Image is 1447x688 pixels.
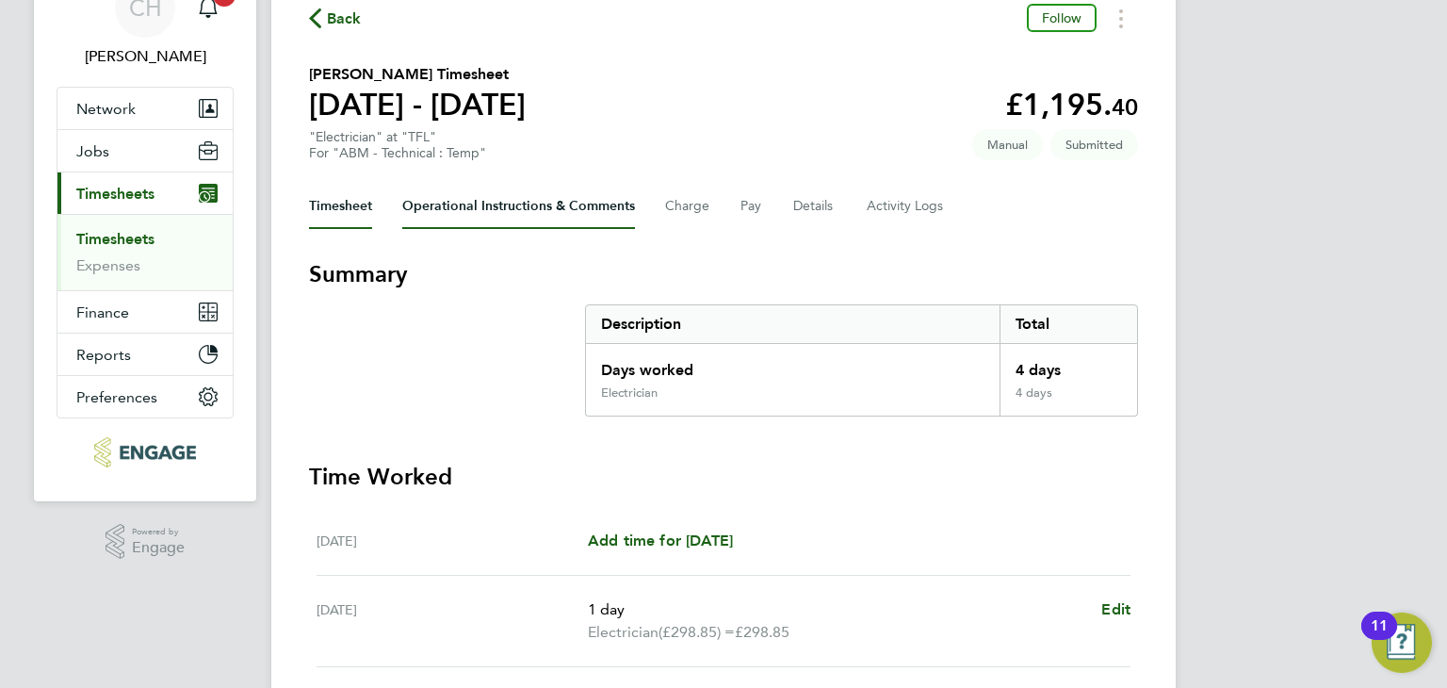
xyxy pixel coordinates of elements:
[57,172,233,214] button: Timesheets
[601,385,658,401] div: Electrician
[1104,4,1138,33] button: Timesheets Menu
[665,184,710,229] button: Charge
[57,88,233,129] button: Network
[57,291,233,333] button: Finance
[317,598,588,644] div: [DATE]
[132,524,185,540] span: Powered by
[402,184,635,229] button: Operational Instructions & Comments
[327,8,362,30] span: Back
[867,184,946,229] button: Activity Logs
[586,344,1000,385] div: Days worked
[57,45,234,68] span: Chloe Harding
[1000,385,1137,416] div: 4 days
[76,256,140,274] a: Expenses
[94,437,195,467] img: txmrecruit-logo-retina.png
[740,184,763,229] button: Pay
[57,437,234,467] a: Go to home page
[1000,344,1137,385] div: 4 days
[76,230,154,248] a: Timesheets
[309,259,1138,289] h3: Summary
[76,185,154,203] span: Timesheets
[309,129,486,161] div: "Electrician" at "TFL"
[735,623,789,641] span: £298.85
[106,524,186,560] a: Powered byEngage
[57,376,233,418] button: Preferences
[1005,87,1138,123] app-decimal: £1,195.
[317,530,588,552] div: [DATE]
[1050,129,1138,160] span: This timesheet is Submitted.
[1101,598,1130,621] a: Edit
[1371,626,1388,650] div: 11
[132,540,185,556] span: Engage
[588,598,1086,621] p: 1 day
[588,530,733,552] a: Add time for [DATE]
[1000,305,1137,343] div: Total
[972,129,1043,160] span: This timesheet was manually created.
[585,304,1138,417] div: Summary
[793,184,837,229] button: Details
[1372,613,1432,673] button: Open Resource Center, 11 new notifications
[588,532,733,549] span: Add time for [DATE]
[588,621,658,644] span: Electrician
[1027,4,1097,32] button: Follow
[309,462,1138,492] h3: Time Worked
[1112,93,1138,121] span: 40
[76,142,109,160] span: Jobs
[309,184,372,229] button: Timesheet
[76,100,136,118] span: Network
[658,623,735,641] span: (£298.85) =
[1101,600,1130,618] span: Edit
[76,303,129,321] span: Finance
[309,86,526,123] h1: [DATE] - [DATE]
[57,334,233,375] button: Reports
[586,305,1000,343] div: Description
[309,63,526,86] h2: [PERSON_NAME] Timesheet
[76,346,131,364] span: Reports
[309,7,362,30] button: Back
[309,145,486,161] div: For "ABM - Technical : Temp"
[57,214,233,290] div: Timesheets
[76,388,157,406] span: Preferences
[1042,9,1081,26] span: Follow
[57,130,233,172] button: Jobs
